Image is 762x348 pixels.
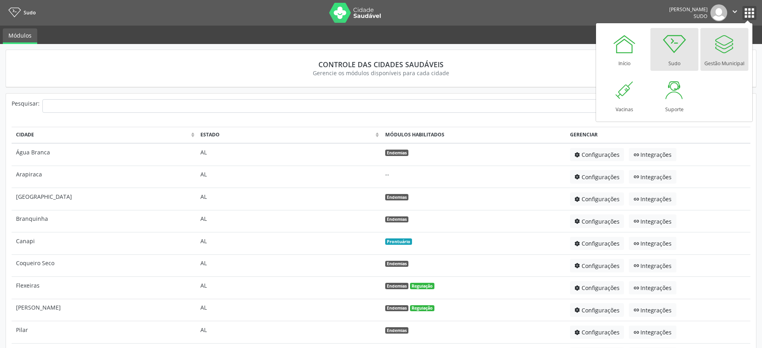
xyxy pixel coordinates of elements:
[629,259,676,272] button: linkIntegrações
[12,232,196,255] td: Canapi
[12,188,196,210] td: [GEOGRAPHIC_DATA]
[6,6,36,19] a: Sudo
[694,13,708,20] span: Sudo
[650,74,698,117] a: Suporte
[385,283,408,289] span: Endemias
[196,232,381,255] td: AL
[727,4,742,21] button: 
[650,28,698,71] a: Sudo
[12,254,196,277] td: Coqueiro Seco
[634,330,641,335] ion-icon: link
[634,218,641,224] ion-icon: link
[24,9,36,16] span: Sudo
[574,330,582,335] ion-icon: settings
[574,196,582,202] ion-icon: settings
[17,69,745,77] div: Gerencie os módulos disponíveis para cada cidade
[629,237,676,250] button: linkIntegrações
[12,166,196,188] td: Arapiraca
[385,131,562,138] div: Módulos habilitados
[17,60,745,69] div: Controle das Cidades Saudáveis
[574,174,582,180] ion-icon: settings
[196,188,381,210] td: AL
[570,170,624,184] button: settingsConfigurações
[634,196,641,202] ion-icon: link
[16,131,189,138] div: Cidade
[385,194,408,200] span: Endemias
[629,326,676,339] button: linkIntegrações
[196,321,381,344] td: AL
[570,259,624,272] button: settingsConfigurações
[570,131,746,138] div: Gerenciar
[385,170,389,178] span: --
[410,305,434,312] span: Regulação
[574,241,582,246] ion-icon: settings
[600,28,648,71] a: Início
[669,6,708,13] div: [PERSON_NAME]
[570,281,624,295] button: settingsConfigurações
[196,210,381,232] td: AL
[570,148,624,162] button: settingsConfigurações
[629,148,676,162] button: linkIntegrações
[385,150,408,156] span: Endemias
[574,218,582,224] ion-icon: settings
[570,326,624,339] button: settingsConfigurações
[574,307,582,313] ion-icon: settings
[200,131,374,138] div: Estado
[634,152,641,158] ion-icon: link
[634,174,641,180] ion-icon: link
[12,99,40,118] div: Pesquisar:
[574,285,582,291] ion-icon: settings
[12,321,196,344] td: Pilar
[12,299,196,321] td: [PERSON_NAME]
[385,261,408,267] span: Endemias
[710,4,727,21] img: img
[600,74,648,117] a: Vacinas
[570,214,624,228] button: settingsConfigurações
[385,216,408,223] span: Endemias
[12,143,196,166] td: Água Branca
[700,28,748,71] a: Gestão Municipal
[410,283,434,289] span: Regulação
[574,263,582,268] ion-icon: settings
[570,192,624,206] button: settingsConfigurações
[12,210,196,232] td: Branquinha
[196,299,381,321] td: AL
[634,285,641,291] ion-icon: link
[385,238,412,245] span: Prontuário
[574,152,582,158] ion-icon: settings
[385,305,408,312] span: Endemias
[196,254,381,277] td: AL
[634,263,641,268] ion-icon: link
[196,277,381,299] td: AL
[634,241,641,246] ion-icon: link
[196,143,381,166] td: AL
[385,327,408,334] span: Endemias
[12,277,196,299] td: Flexeiras
[570,303,624,317] button: settingsConfigurações
[634,307,641,313] ion-icon: link
[742,6,756,20] button: apps
[730,7,739,16] i: 
[629,281,676,295] button: linkIntegrações
[3,28,37,44] a: Módulos
[196,166,381,188] td: AL
[629,192,676,206] button: linkIntegrações
[629,214,676,228] button: linkIntegrações
[570,237,624,250] button: settingsConfigurações
[629,170,676,184] button: linkIntegrações
[629,303,676,317] button: linkIntegrações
